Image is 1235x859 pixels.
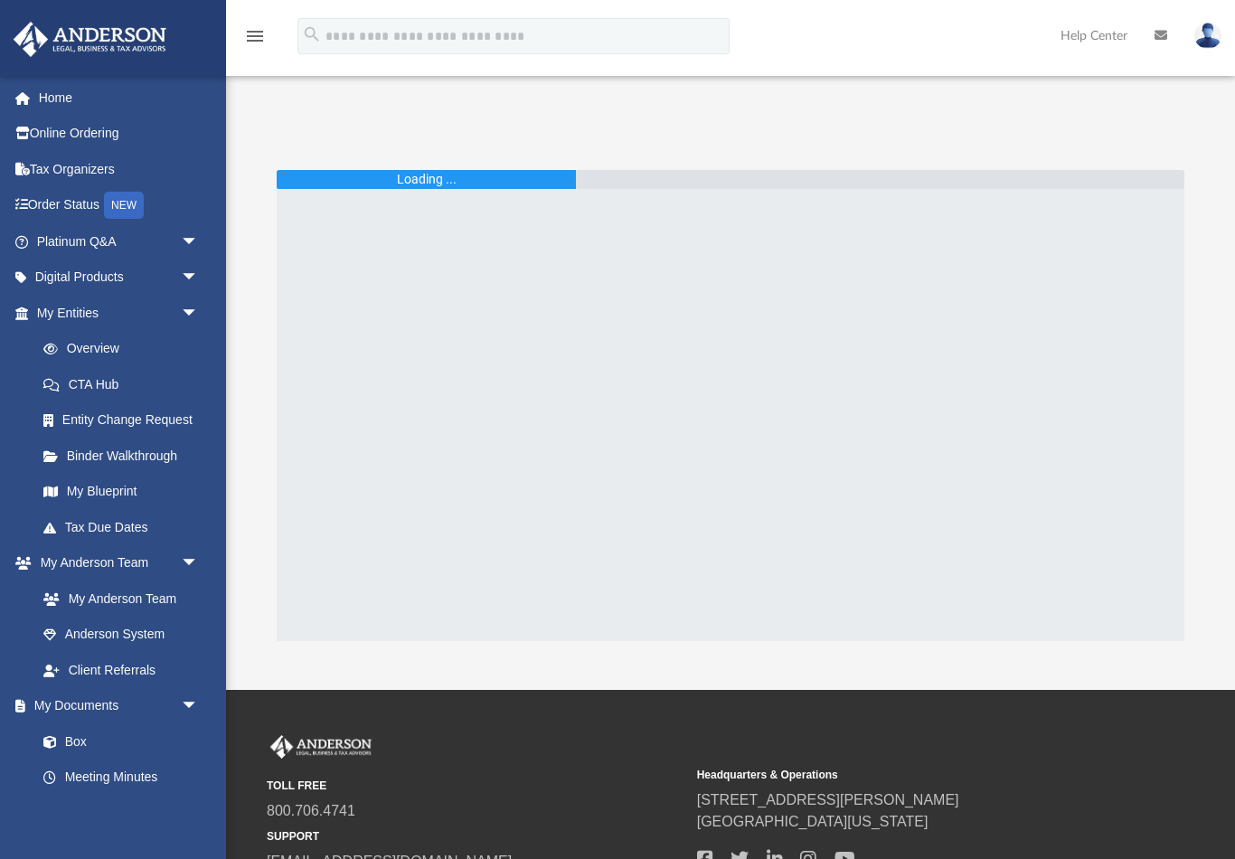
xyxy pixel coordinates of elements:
[13,151,226,187] a: Tax Organizers
[25,438,226,474] a: Binder Walkthrough
[244,34,266,47] a: menu
[25,402,226,439] a: Entity Change Request
[181,545,217,582] span: arrow_drop_down
[25,474,217,510] a: My Blueprint
[1194,23,1221,49] img: User Pic
[25,760,217,796] a: Meeting Minutes
[13,223,226,260] a: Platinum Q&Aarrow_drop_down
[397,170,457,189] div: Loading ...
[697,792,959,807] a: [STREET_ADDRESS][PERSON_NAME]
[267,735,375,759] img: Anderson Advisors Platinum Portal
[13,116,226,152] a: Online Ordering
[13,260,226,296] a: Digital Productsarrow_drop_down
[13,80,226,116] a: Home
[25,795,208,831] a: Forms Library
[13,688,217,724] a: My Documentsarrow_drop_down
[244,25,266,47] i: menu
[25,509,226,545] a: Tax Due Dates
[25,331,226,367] a: Overview
[13,187,226,224] a: Order StatusNEW
[697,814,929,829] a: [GEOGRAPHIC_DATA][US_STATE]
[25,366,226,402] a: CTA Hub
[13,295,226,331] a: My Entitiesarrow_drop_down
[267,778,684,794] small: TOLL FREE
[267,803,355,818] a: 800.706.4741
[104,192,144,219] div: NEW
[13,545,217,581] a: My Anderson Teamarrow_drop_down
[25,581,208,617] a: My Anderson Team
[181,688,217,725] span: arrow_drop_down
[25,617,217,653] a: Anderson System
[25,652,217,688] a: Client Referrals
[181,260,217,297] span: arrow_drop_down
[8,22,172,57] img: Anderson Advisors Platinum Portal
[25,723,208,760] a: Box
[181,223,217,260] span: arrow_drop_down
[302,24,322,44] i: search
[181,295,217,332] span: arrow_drop_down
[697,767,1115,783] small: Headquarters & Operations
[267,828,684,845] small: SUPPORT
